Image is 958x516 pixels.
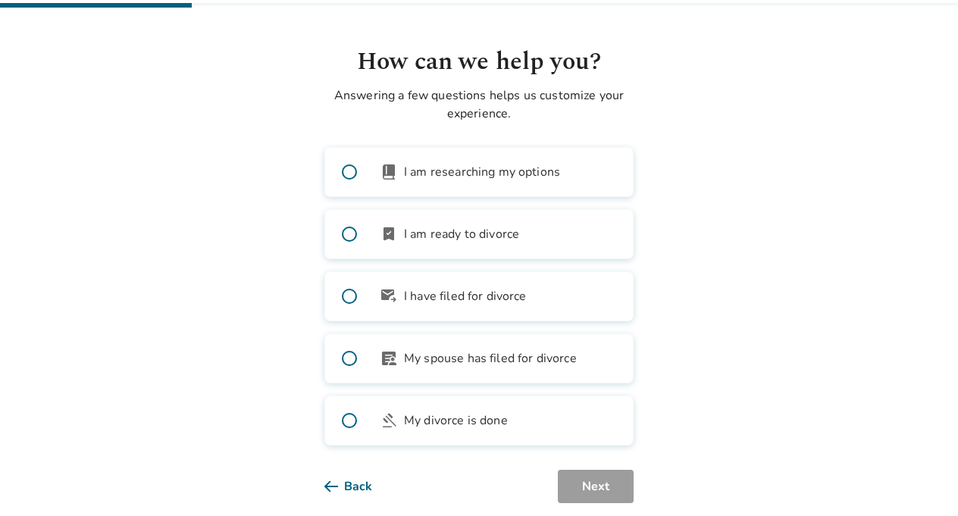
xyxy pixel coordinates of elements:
span: outgoing_mail [380,287,398,305]
h1: How can we help you? [324,44,634,80]
span: book_2 [380,163,398,181]
span: I am researching my options [404,163,560,181]
p: Answering a few questions helps us customize your experience. [324,86,634,123]
span: article_person [380,349,398,367]
span: gavel [380,411,398,430]
iframe: Chat Widget [882,443,958,516]
span: My divorce is done [404,411,508,430]
button: Back [324,470,396,503]
span: bookmark_check [380,225,398,243]
span: I have filed for divorce [404,287,527,305]
button: Next [558,470,634,503]
span: I am ready to divorce [404,225,519,243]
span: My spouse has filed for divorce [404,349,577,367]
